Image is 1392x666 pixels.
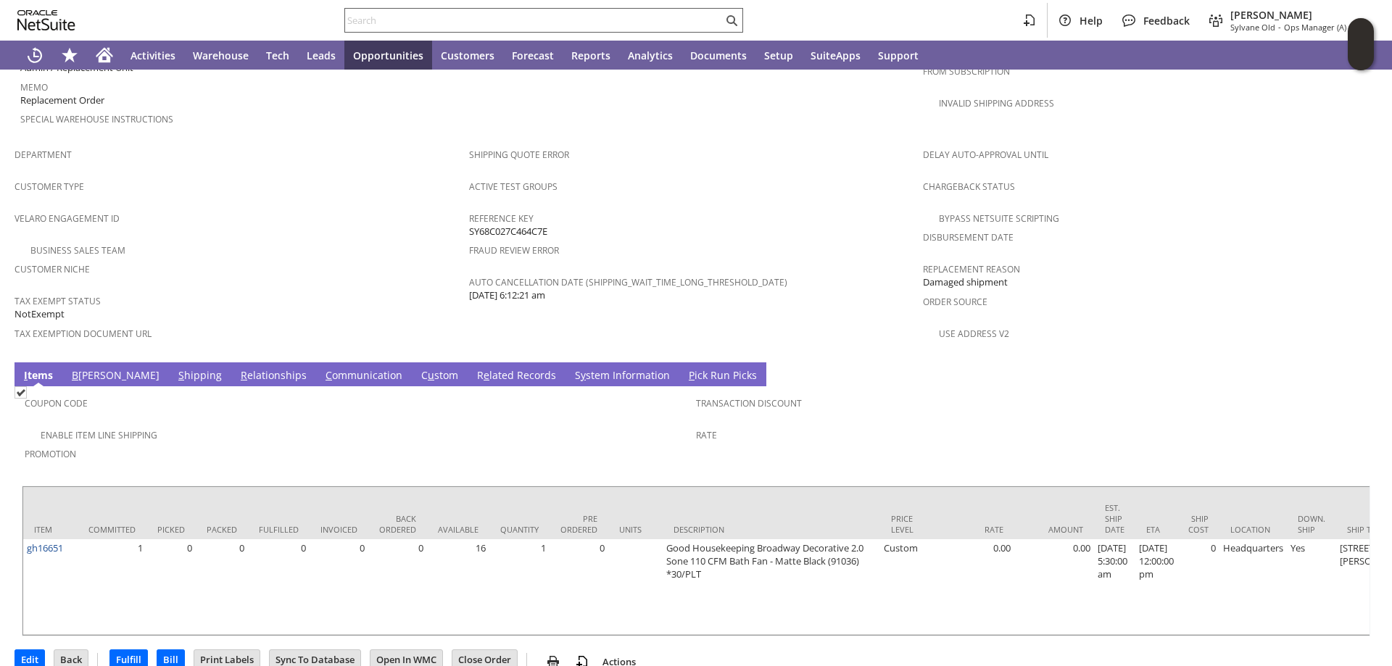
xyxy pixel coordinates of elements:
[25,397,88,409] a: Coupon Code
[1105,502,1124,535] div: Est. Ship Date
[503,41,563,70] a: Forecast
[1351,365,1369,383] a: Unrolled view on
[237,368,310,384] a: Relationships
[20,81,48,93] a: Memo
[298,41,344,70] a: Leads
[696,429,717,441] a: Rate
[939,97,1054,109] a: Invalid Shipping Address
[681,41,755,70] a: Documents
[61,46,78,64] svg: Shortcuts
[178,368,184,382] span: S
[248,539,310,635] td: 0
[1094,539,1135,635] td: [DATE] 5:30:00 am
[207,524,237,535] div: Packed
[674,524,869,535] div: Description
[344,41,432,70] a: Opportunities
[880,539,935,635] td: Custom
[469,180,558,193] a: Active Test Groups
[469,149,569,161] a: Shipping Quote Error
[696,397,802,409] a: Transaction Discount
[184,41,257,70] a: Warehouse
[469,244,559,257] a: Fraud Review Error
[923,296,987,308] a: Order Source
[923,263,1020,275] a: Replacement reason
[428,368,434,382] span: u
[469,212,534,225] a: Reference Key
[368,539,427,635] td: 0
[320,524,357,535] div: Invoiced
[418,368,462,384] a: Custom
[14,149,72,161] a: Department
[563,41,619,70] a: Reports
[689,368,695,382] span: P
[20,368,57,384] a: Items
[1188,513,1209,535] div: Ship Cost
[157,524,185,535] div: Picked
[935,539,1014,635] td: 0.00
[945,524,1003,535] div: Rate
[96,46,113,64] svg: Home
[14,295,101,307] a: Tax Exempt Status
[764,49,793,62] span: Setup
[88,524,136,535] div: Committed
[14,263,90,275] a: Customer Niche
[87,41,122,70] a: Home
[1219,539,1287,635] td: Headquarters
[489,539,550,635] td: 1
[17,10,75,30] svg: logo
[326,368,332,382] span: C
[20,93,104,107] span: Replacement Order
[122,41,184,70] a: Activities
[41,429,157,441] a: Enable Item Line Shipping
[663,539,880,635] td: Good Housekeeping Broadway Decorative 2.0 Sone 110 CFM Bath Fan - Matte Black (91036) *30/PLT
[1298,513,1325,535] div: Down. Ship
[550,539,608,635] td: 0
[14,328,152,340] a: Tax Exemption Document URL
[1287,539,1336,635] td: Yes
[923,149,1048,161] a: Delay Auto-Approval Until
[469,225,547,238] span: SY68C027C464C7E
[1146,524,1167,535] div: ETA
[14,212,120,225] a: Velaro Engagement ID
[14,307,65,321] span: NotExempt
[560,513,597,535] div: Pre Ordered
[322,368,406,384] a: Communication
[345,12,723,29] input: Search
[811,49,861,62] span: SuiteApps
[175,368,225,384] a: Shipping
[619,41,681,70] a: Analytics
[1230,8,1366,22] span: [PERSON_NAME]
[438,524,478,535] div: Available
[1284,22,1366,33] span: Ops Manager (A) (F2L)
[24,368,28,382] span: I
[1135,539,1177,635] td: [DATE] 12:00:00 pm
[581,368,586,382] span: y
[484,368,489,382] span: e
[427,539,489,635] td: 16
[30,244,125,257] a: Business Sales Team
[432,41,503,70] a: Customers
[72,368,78,382] span: B
[685,368,761,384] a: Pick Run Picks
[802,41,869,70] a: SuiteApps
[310,539,368,635] td: 0
[923,275,1008,289] span: Damaged shipment
[27,541,63,554] a: gh16651
[14,180,84,193] a: Customer Type
[1177,539,1219,635] td: 0
[130,49,175,62] span: Activities
[307,49,336,62] span: Leads
[1080,14,1103,28] span: Help
[1348,45,1374,71] span: Oracle Guided Learning Widget. To move around, please hold and drag
[939,328,1009,340] a: Use Address V2
[755,41,802,70] a: Setup
[193,49,249,62] span: Warehouse
[939,212,1059,225] a: Bypass NetSuite Scripting
[20,113,173,125] a: Special Warehouse Instructions
[1278,22,1281,33] span: -
[259,524,299,535] div: Fulfilled
[25,448,76,460] a: Promotion
[891,513,924,535] div: Price Level
[690,49,747,62] span: Documents
[14,386,27,399] img: Checked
